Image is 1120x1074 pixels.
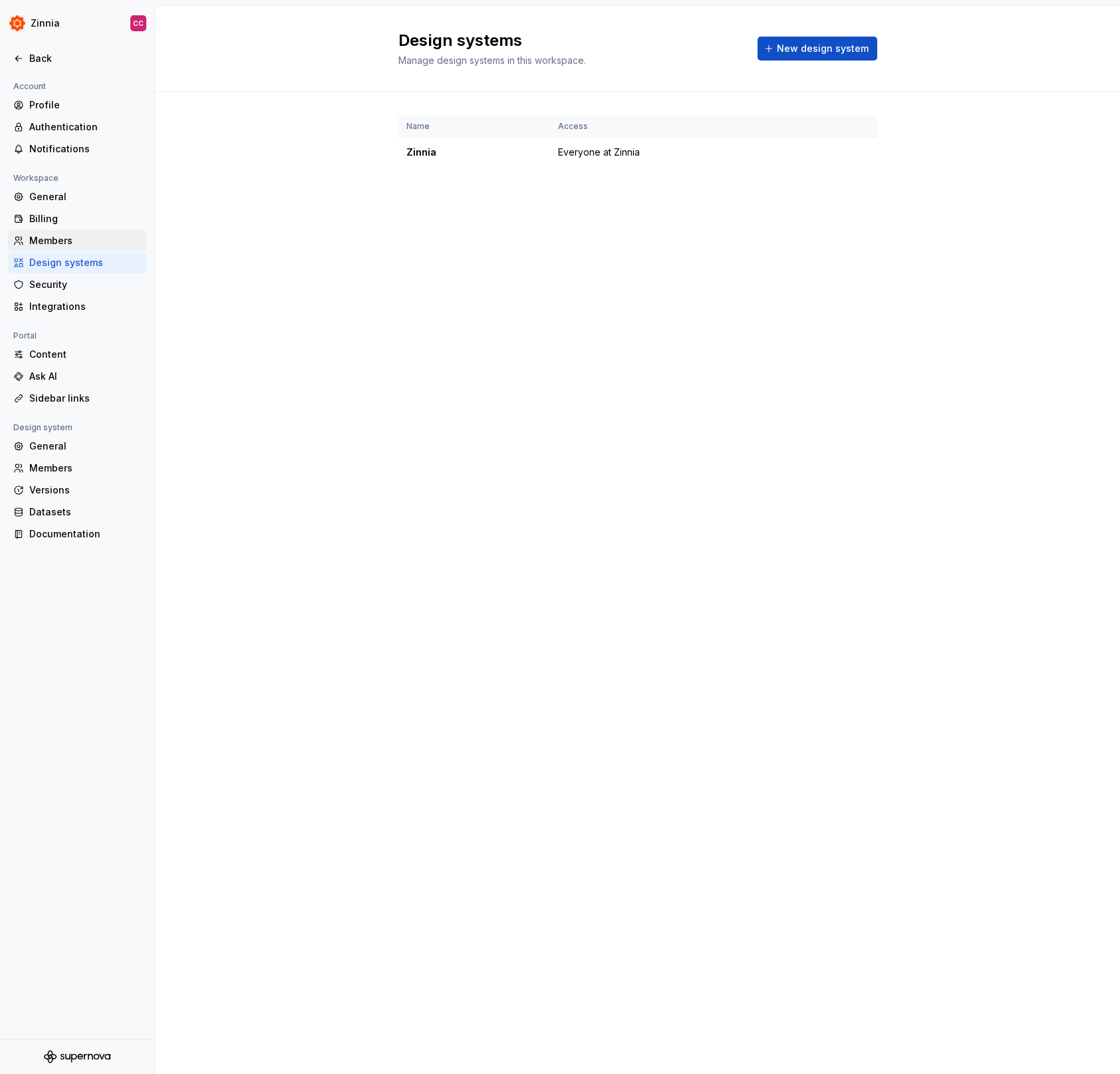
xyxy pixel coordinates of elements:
th: Name [398,116,550,138]
a: Members [8,230,146,251]
div: Sidebar links [29,392,141,405]
a: Billing [8,208,146,229]
div: Integrations [29,300,141,313]
div: Authentication [29,120,141,134]
div: Members [29,462,141,475]
div: Portal [8,328,42,344]
span: Everyone at Zinnia [558,146,640,159]
div: Billing [29,212,141,225]
span: Manage design systems in this workspace. [398,55,586,66]
svg: Supernova Logo [44,1050,110,1063]
a: Security [8,274,146,295]
a: General [8,436,146,457]
a: Design systems [8,252,146,273]
th: Access [550,116,748,138]
button: New design system [758,37,877,61]
div: Documentation [29,527,141,541]
a: Ask AI [8,366,146,387]
div: Notifications [29,142,141,156]
a: Content [8,344,146,365]
div: Design systems [29,256,141,269]
div: Versions [29,483,141,497]
div: Security [29,278,141,291]
div: Back [29,52,141,65]
div: Members [29,234,141,247]
div: Workspace [8,170,64,186]
a: Integrations [8,296,146,317]
button: ZinniaCC [3,9,152,38]
a: Documentation [8,523,146,545]
div: General [29,190,141,203]
a: Authentication [8,116,146,138]
a: Sidebar links [8,388,146,409]
div: Zinnia [406,146,542,159]
a: Profile [8,94,146,116]
div: Content [29,348,141,361]
img: 45b30344-6175-44f5-928b-e1fa7fb9357c.png [9,15,25,31]
a: Datasets [8,501,146,523]
div: Zinnia [31,17,60,30]
a: Members [8,458,146,479]
div: Ask AI [29,370,141,383]
a: Versions [8,479,146,501]
div: CC [133,18,144,29]
div: Account [8,78,51,94]
a: Notifications [8,138,146,160]
div: Profile [29,98,141,112]
span: New design system [777,42,869,55]
a: General [8,186,146,207]
div: Datasets [29,505,141,519]
div: Design system [8,420,78,436]
a: Back [8,48,146,69]
h2: Design systems [398,30,742,51]
div: General [29,440,141,453]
